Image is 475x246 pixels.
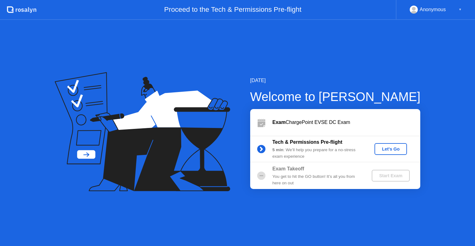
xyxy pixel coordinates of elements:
div: Anonymous [420,6,446,14]
b: Exam Takeoff [272,166,304,171]
b: Tech & Permissions Pre-flight [272,139,342,145]
div: Welcome to [PERSON_NAME] [250,87,421,106]
div: Let's Go [377,147,404,152]
div: You get to hit the GO button! It’s all you from here on out [272,174,362,186]
button: Let's Go [374,143,407,155]
div: [DATE] [250,77,421,84]
b: 5 min [272,147,284,152]
div: : We’ll help you prepare for a no-stress exam experience [272,147,362,160]
button: Start Exam [372,170,410,182]
div: ▼ [459,6,462,14]
div: Start Exam [374,173,407,178]
b: Exam [272,120,286,125]
div: ChargePoint EVSE DC Exam [272,119,420,126]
